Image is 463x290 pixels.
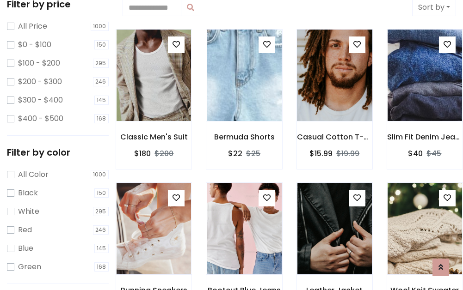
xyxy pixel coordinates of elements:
span: 295 [93,59,109,68]
span: 246 [93,225,109,235]
label: Blue [18,243,33,254]
h6: Classic Men's Suit [116,133,191,141]
h6: $40 [408,149,423,158]
del: $45 [426,148,441,159]
label: White [18,206,39,217]
span: 150 [94,188,109,198]
span: 145 [94,96,109,105]
span: 1000 [91,170,109,179]
h6: $22 [228,149,242,158]
span: 168 [94,262,109,272]
span: 246 [93,77,109,86]
h6: $180 [134,149,151,158]
span: 295 [93,207,109,216]
del: $200 [154,148,173,159]
span: 1000 [91,22,109,31]
span: 168 [94,114,109,123]
h6: $15.99 [309,149,333,158]
label: All Price [18,21,47,32]
del: $19.99 [336,148,359,159]
label: $400 - $500 [18,113,63,124]
span: 150 [94,40,109,49]
label: All Color [18,169,49,180]
label: $0 - $100 [18,39,51,50]
label: $300 - $400 [18,95,63,106]
label: Green [18,261,41,272]
label: Red [18,224,32,236]
label: $200 - $300 [18,76,62,87]
label: $100 - $200 [18,58,60,69]
span: 145 [94,244,109,253]
h5: Filter by color [7,147,109,158]
label: Black [18,187,38,199]
h6: Casual Cotton T-Shirt [297,133,372,141]
h6: Bermuda Shorts [206,133,282,141]
h6: Slim Fit Denim Jeans [387,133,463,141]
del: $25 [246,148,260,159]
